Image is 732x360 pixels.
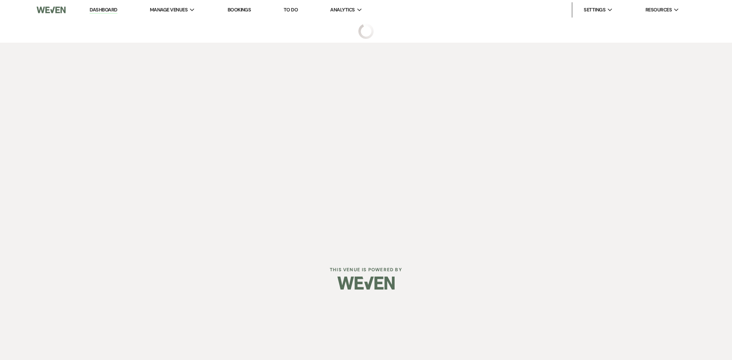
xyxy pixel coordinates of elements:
a: Dashboard [90,6,117,14]
span: Manage Venues [150,6,188,14]
img: Weven Logo [37,2,66,18]
a: Bookings [228,6,251,13]
span: Settings [584,6,605,14]
a: To Do [284,6,298,13]
span: Analytics [330,6,355,14]
img: loading spinner [358,24,374,39]
img: Weven Logo [337,270,395,296]
span: Resources [645,6,672,14]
